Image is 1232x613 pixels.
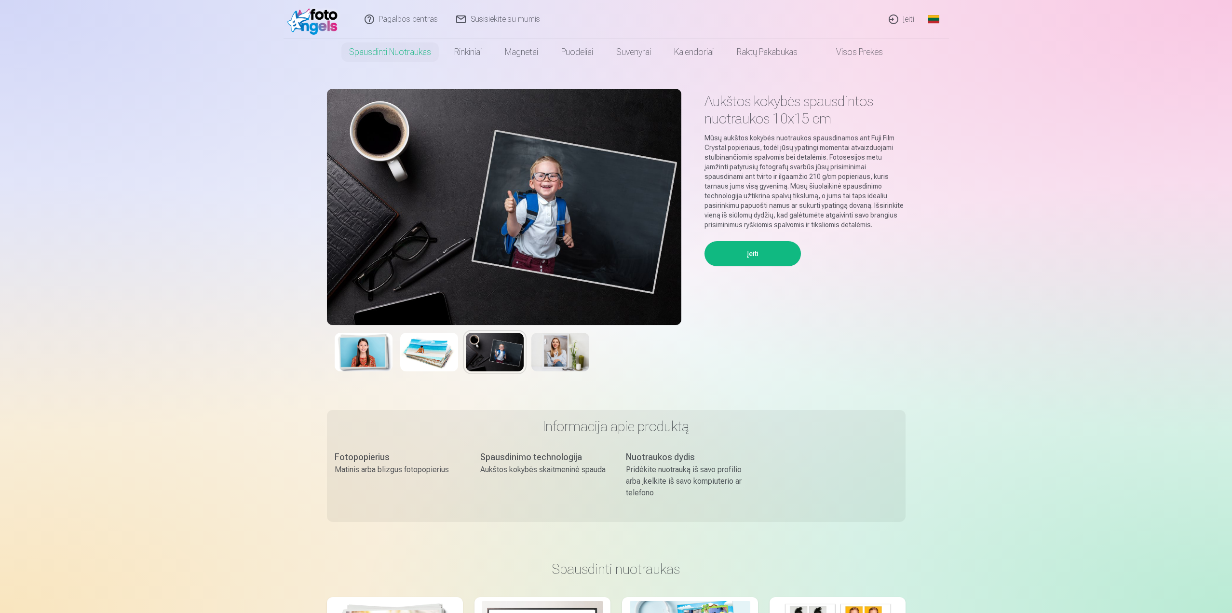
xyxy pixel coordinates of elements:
a: Kalendoriai [663,39,725,66]
h1: Aukštos kokybės spausdintos nuotraukos 10x15 cm [704,93,906,127]
div: Matinis arba blizgus fotopopierius [335,464,461,476]
h3: Spausdinti nuotraukas [335,560,898,578]
a: Suvenyrai [605,39,663,66]
p: Mūsų aukštos kokybės nuotraukos spausdinamos ant Fuji Film Crystal popieriaus, todėl jūsų ypating... [704,133,906,230]
a: Spausdinti nuotraukas [338,39,443,66]
a: Raktų pakabukas [725,39,809,66]
div: Pridėkite nuotrauką iš savo profilio arba įkelkite iš savo kompiuterio ar telefono [626,464,752,499]
h3: Informacija apie produktą [335,418,898,435]
div: Nuotraukos dydis [626,450,752,464]
div: Fotopopierius [335,450,461,464]
a: Magnetai [493,39,550,66]
img: /fa2 [287,4,343,35]
div: Spausdinimo technologija [480,450,607,464]
div: Aukštos kokybės skaitmeninė spauda [480,464,607,476]
a: Puodeliai [550,39,605,66]
button: Įeiti [704,241,801,266]
a: Rinkiniai [443,39,493,66]
a: Visos prekės [809,39,894,66]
